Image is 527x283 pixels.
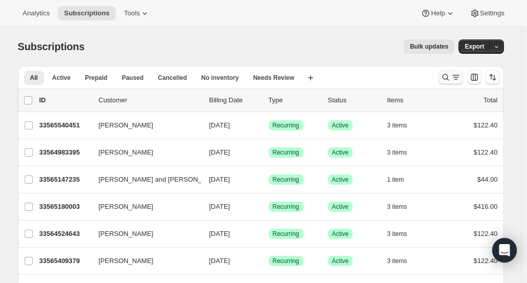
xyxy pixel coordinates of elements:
[387,118,419,133] button: 3 items
[302,71,319,85] button: Create new view
[410,42,448,51] span: Bulk updates
[464,6,511,20] button: Settings
[124,9,140,17] span: Tools
[328,95,379,105] p: Status
[64,9,109,17] span: Subscriptions
[39,95,498,105] div: IDCustomerBilling DateTypeStatusItemsTotal
[414,6,461,20] button: Help
[99,95,201,105] p: Customer
[39,95,91,105] p: ID
[85,74,107,82] span: Prepaid
[387,145,419,160] button: 3 items
[93,144,195,161] button: [PERSON_NAME]
[332,257,349,265] span: Active
[23,9,50,17] span: Analytics
[477,176,498,183] span: $44.00
[273,176,299,184] span: Recurring
[99,256,153,266] span: [PERSON_NAME]
[158,74,187,82] span: Cancelled
[39,175,91,185] p: 33565147235
[480,9,504,17] span: Settings
[273,148,299,157] span: Recurring
[99,147,153,158] span: [PERSON_NAME]
[387,230,407,238] span: 3 items
[39,147,91,158] p: 33564983395
[39,229,91,239] p: 33564524643
[438,70,463,84] button: Search and filter results
[30,74,38,82] span: All
[387,200,419,214] button: 3 items
[387,121,407,129] span: 3 items
[467,70,481,84] button: Customize table column order and visibility
[332,148,349,157] span: Active
[39,145,498,160] div: 33564983395[PERSON_NAME][DATE]SuccessRecurringSuccessActive3 items$122.40
[273,257,299,265] span: Recurring
[474,121,498,129] span: $122.40
[209,230,230,237] span: [DATE]
[387,227,419,241] button: 3 items
[209,257,230,265] span: [DATE]
[39,256,91,266] p: 33565409379
[474,257,498,265] span: $122.40
[387,148,407,157] span: 3 items
[209,148,230,156] span: [DATE]
[387,254,419,268] button: 3 items
[93,199,195,215] button: [PERSON_NAME]
[465,42,484,51] span: Export
[58,6,116,20] button: Subscriptions
[122,74,144,82] span: Paused
[253,74,295,82] span: Needs Review
[332,121,349,129] span: Active
[458,39,490,54] button: Export
[93,226,195,242] button: [PERSON_NAME]
[387,257,407,265] span: 3 items
[93,117,195,134] button: [PERSON_NAME]
[52,74,71,82] span: Active
[16,6,56,20] button: Analytics
[332,230,349,238] span: Active
[273,230,299,238] span: Recurring
[431,9,445,17] span: Help
[387,176,404,184] span: 1 item
[39,120,91,130] p: 33565540451
[39,118,498,133] div: 33565540451[PERSON_NAME][DATE]SuccessRecurringSuccessActive3 items$122.40
[39,172,498,187] div: 33565147235[PERSON_NAME] and [PERSON_NAME][DATE]SuccessRecurringSuccessActive1 item$44.00
[387,172,415,187] button: 1 item
[404,39,454,54] button: Bulk updates
[387,95,438,105] div: Items
[387,203,407,211] span: 3 items
[99,175,223,185] span: [PERSON_NAME] and [PERSON_NAME]
[332,176,349,184] span: Active
[332,203,349,211] span: Active
[273,203,299,211] span: Recurring
[99,229,153,239] span: [PERSON_NAME]
[39,200,498,214] div: 33565180003[PERSON_NAME][DATE]SuccessRecurringSuccessActive3 items$416.00
[39,227,498,241] div: 33564524643[PERSON_NAME][DATE]SuccessRecurringSuccessActive3 items$122.40
[209,121,230,129] span: [DATE]
[39,254,498,268] div: 33565409379[PERSON_NAME][DATE]SuccessRecurringSuccessActive3 items$122.40
[474,148,498,156] span: $122.40
[99,202,153,212] span: [PERSON_NAME]
[474,203,498,210] span: $416.00
[93,171,195,188] button: [PERSON_NAME] and [PERSON_NAME]
[201,74,238,82] span: No inventory
[99,120,153,130] span: [PERSON_NAME]
[484,95,497,105] p: Total
[492,238,517,263] div: Open Intercom Messenger
[118,6,156,20] button: Tools
[486,70,500,84] button: Sort the results
[273,121,299,129] span: Recurring
[209,203,230,210] span: [DATE]
[209,176,230,183] span: [DATE]
[93,253,195,269] button: [PERSON_NAME]
[269,95,320,105] div: Type
[474,230,498,237] span: $122.40
[18,41,85,52] span: Subscriptions
[209,95,260,105] p: Billing Date
[39,202,91,212] p: 33565180003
